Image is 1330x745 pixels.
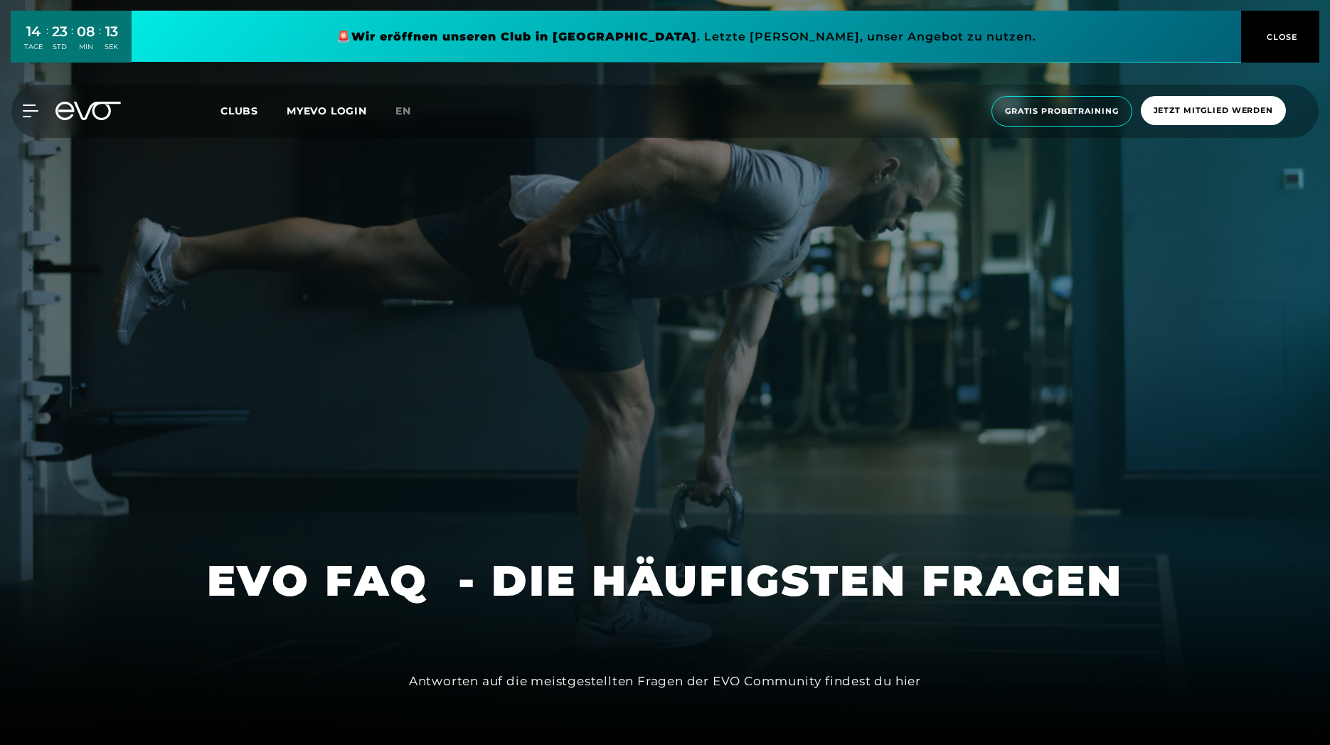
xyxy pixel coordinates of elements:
span: Gratis Probetraining [1005,105,1119,117]
a: Jetzt Mitglied werden [1137,96,1290,127]
a: Clubs [220,104,287,117]
div: Antworten auf die meistgestellten Fragen der EVO Community findest du hier [409,670,921,692]
div: 08 [77,21,95,42]
button: CLOSE [1241,11,1319,63]
span: CLOSE [1263,31,1298,43]
div: 14 [24,21,43,42]
h1: EVO FAQ - DIE HÄUFIGSTEN FRAGEN [207,553,1123,609]
div: : [46,23,48,60]
div: 23 [52,21,68,42]
span: en [395,104,411,117]
div: : [71,23,73,60]
span: Jetzt Mitglied werden [1154,104,1273,117]
a: en [395,103,428,119]
span: Clubs [220,104,258,117]
a: Gratis Probetraining [987,96,1137,127]
div: MIN [77,42,95,52]
a: MYEVO LOGIN [287,104,367,117]
div: 13 [105,21,118,42]
div: STD [52,42,68,52]
div: TAGE [24,42,43,52]
div: SEK [105,42,118,52]
div: : [99,23,101,60]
